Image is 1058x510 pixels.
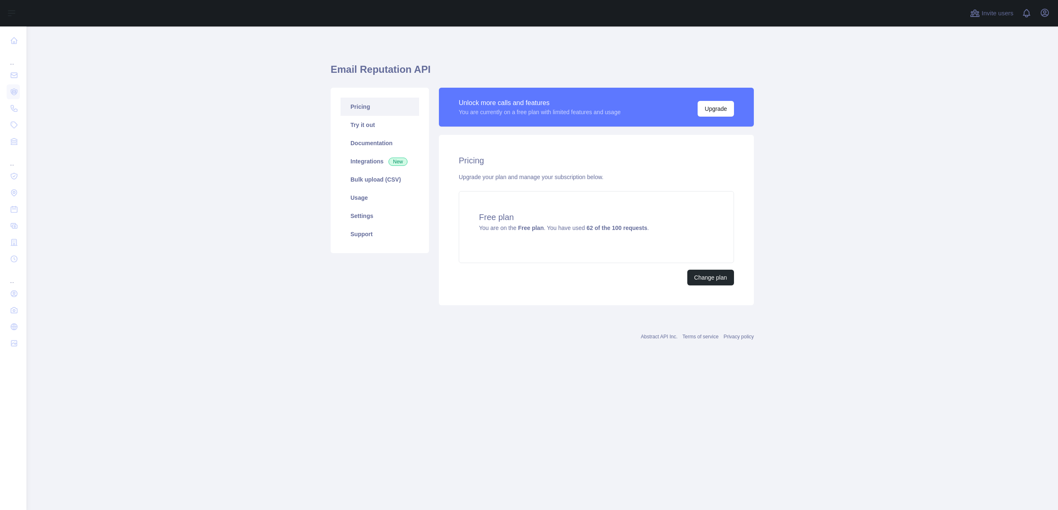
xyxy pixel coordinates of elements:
span: You are on the . You have used . [479,225,649,231]
a: Pricing [341,98,419,116]
div: You are currently on a free plan with limited features and usage [459,108,621,116]
button: Change plan [687,270,734,285]
div: ... [7,151,20,167]
strong: 62 of the 100 requests [586,225,647,231]
strong: Free plan [518,225,543,231]
span: New [388,158,407,166]
h1: Email Reputation API [331,63,754,83]
h2: Pricing [459,155,734,166]
a: Terms of service [682,334,718,340]
a: Abstract API Inc. [641,334,678,340]
div: Unlock more calls and features [459,98,621,108]
a: Privacy policy [724,334,754,340]
span: Invite users [982,9,1013,18]
a: Usage [341,189,419,207]
a: Documentation [341,134,419,152]
a: Try it out [341,116,419,134]
h4: Free plan [479,211,714,223]
div: Upgrade your plan and manage your subscription below. [459,173,734,181]
div: ... [7,268,20,285]
button: Invite users [968,7,1015,20]
a: Integrations New [341,152,419,170]
a: Bulk upload (CSV) [341,170,419,189]
a: Support [341,225,419,243]
div: ... [7,50,20,66]
a: Settings [341,207,419,225]
button: Upgrade [698,101,734,117]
